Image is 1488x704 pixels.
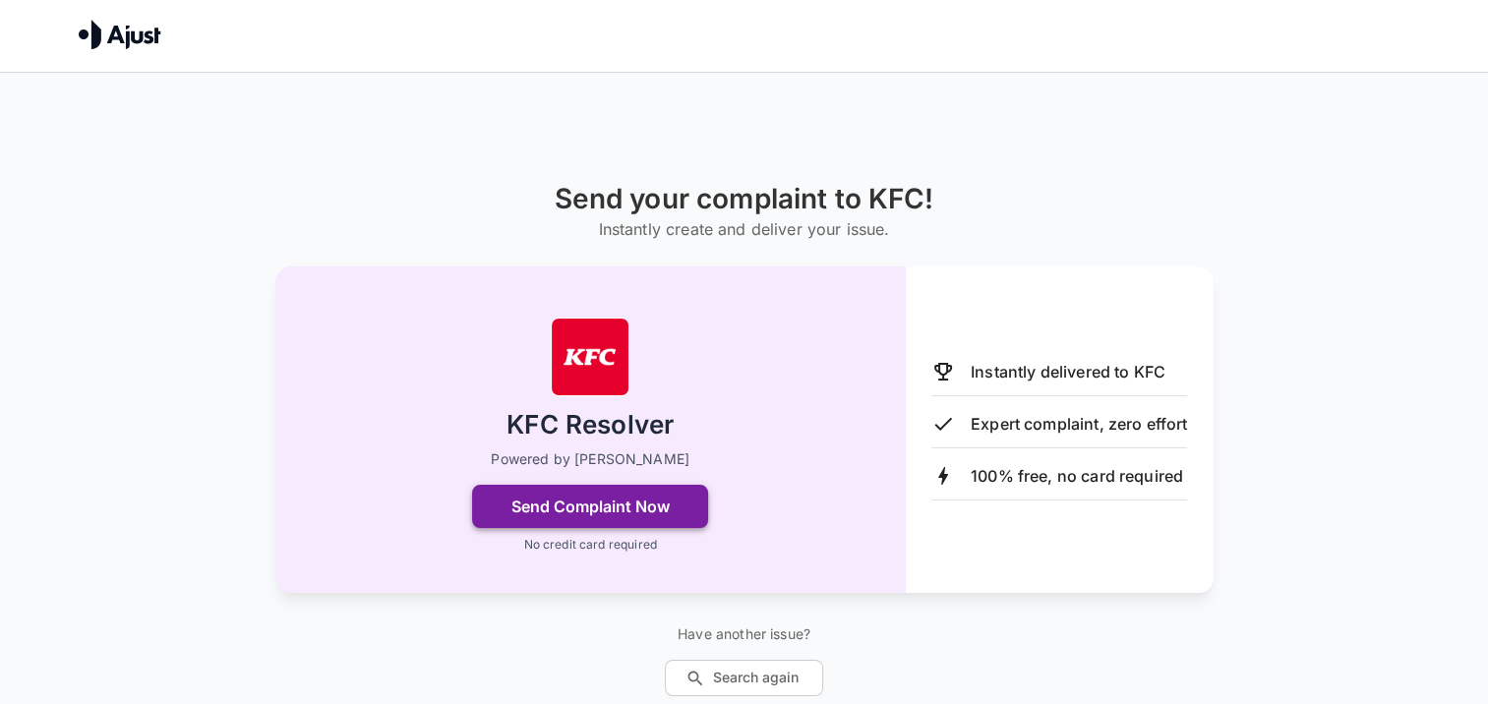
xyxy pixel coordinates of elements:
img: KFC [551,318,629,396]
p: Have another issue? [665,624,823,644]
h2: KFC Resolver [506,408,674,442]
p: 100% free, no card required [971,464,1183,488]
h6: Instantly create and deliver your issue. [554,215,933,243]
button: Send Complaint Now [472,485,708,528]
p: Expert complaint, zero effort [971,412,1187,436]
p: No credit card required [523,536,656,554]
img: Ajust [79,20,161,49]
h1: Send your complaint to KFC! [554,183,933,215]
button: Search again [665,660,823,696]
p: Powered by [PERSON_NAME] [491,449,689,469]
p: Instantly delivered to KFC [971,360,1165,383]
